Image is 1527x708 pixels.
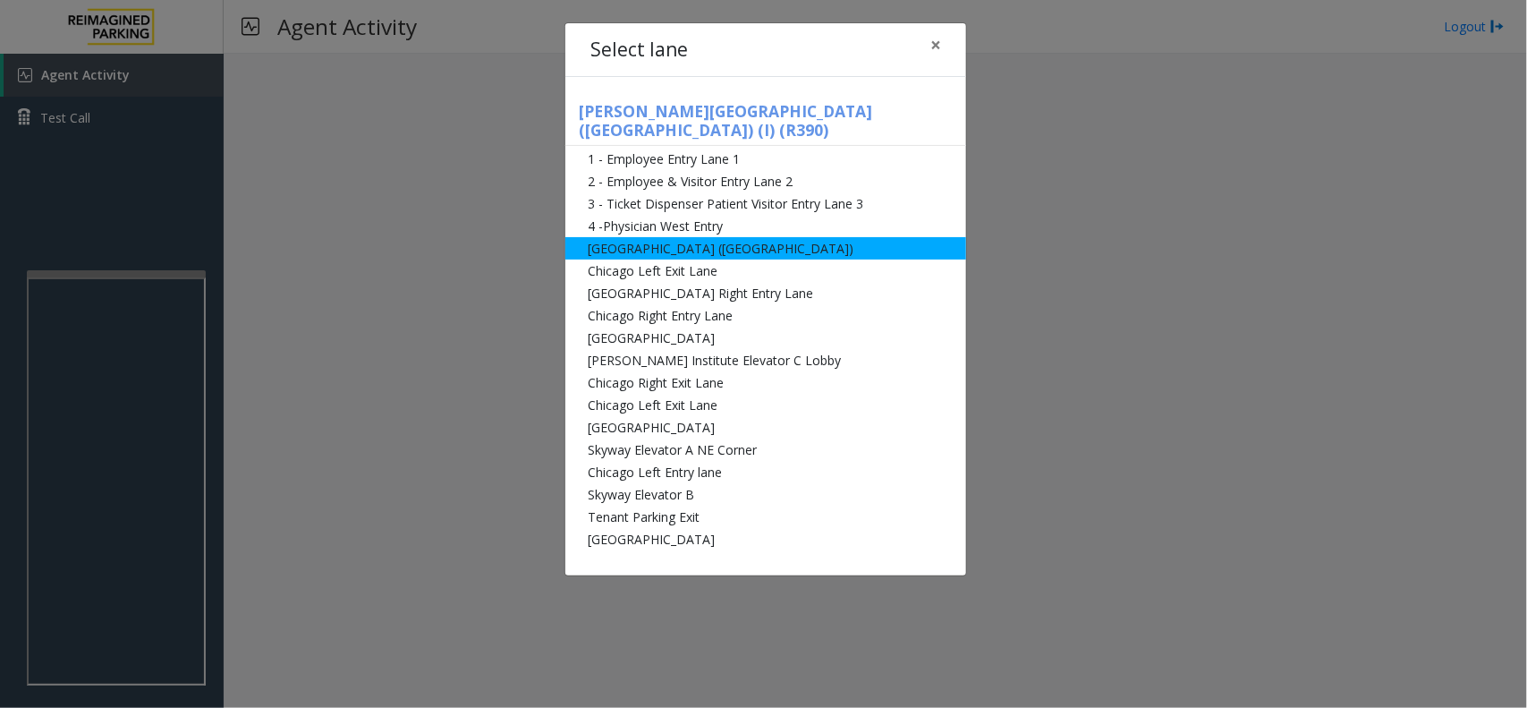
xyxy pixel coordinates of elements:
li: Chicago Right Exit Lane [565,371,966,394]
li: [GEOGRAPHIC_DATA] [565,528,966,550]
li: [GEOGRAPHIC_DATA] [565,327,966,349]
button: Close [918,23,954,67]
h4: Select lane [590,36,688,64]
li: Chicago Left Entry lane [565,461,966,483]
li: 3 - Ticket Dispenser Patient Visitor Entry Lane 3 [565,192,966,215]
li: 2 - Employee & Visitor Entry Lane 2 [565,170,966,192]
h5: [PERSON_NAME][GEOGRAPHIC_DATA] ([GEOGRAPHIC_DATA]) (I) (R390) [565,102,966,146]
li: [GEOGRAPHIC_DATA] ([GEOGRAPHIC_DATA]) [565,237,966,260]
li: Skyway Elevator B [565,483,966,506]
li: [GEOGRAPHIC_DATA] Right Entry Lane [565,282,966,304]
li: Chicago Right Entry Lane [565,304,966,327]
li: 4 -Physician West Entry [565,215,966,237]
span: × [930,32,941,57]
li: [PERSON_NAME] Institute Elevator C Lobby [565,349,966,371]
li: Tenant Parking Exit [565,506,966,528]
li: Skyway Elevator A NE Corner [565,439,966,461]
li: 1 - Employee Entry Lane 1 [565,148,966,170]
li: Chicago Left Exit Lane [565,394,966,416]
li: Chicago Left Exit Lane [565,260,966,282]
li: [GEOGRAPHIC_DATA] [565,416,966,439]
